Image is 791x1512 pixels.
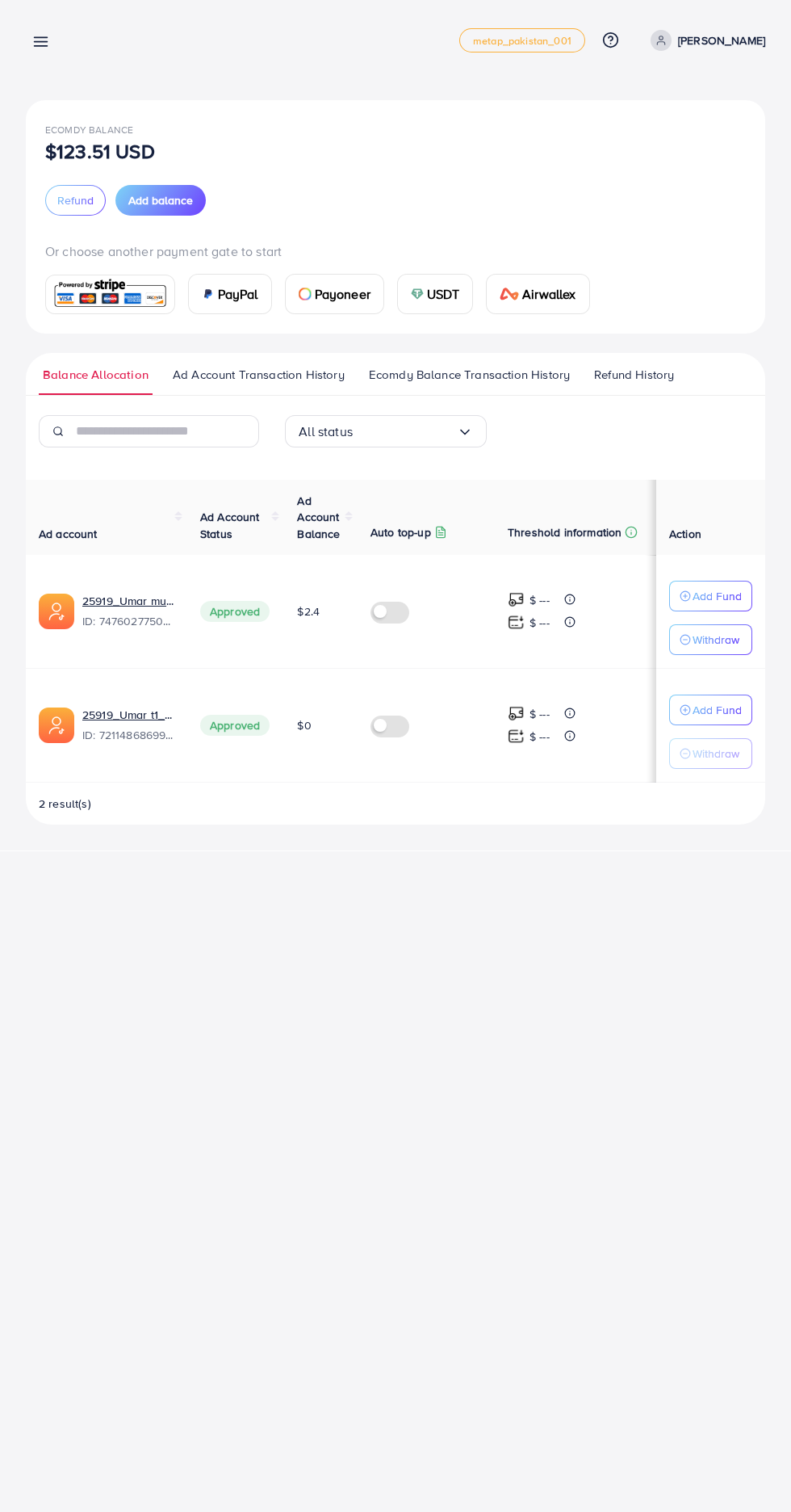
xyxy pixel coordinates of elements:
[693,744,739,763] p: Withdraw
[297,493,340,542] span: Ad Account Balance
[82,707,174,723] a: 25919_Umar t1_1679070383896
[82,727,174,743] span: ID: 7211486869945712641
[397,274,474,314] a: cardUSDT
[693,586,742,606] p: Add Fund
[188,274,272,314] a: cardPayPal
[299,419,353,444] span: All status
[57,192,94,208] span: Refund
[427,284,460,304] span: USDT
[370,523,431,542] p: Auto top-up
[202,288,215,300] img: card
[669,526,701,542] span: Action
[39,708,74,743] img: ic-ads-acc.e4c84228.svg
[200,601,270,622] span: Approved
[678,31,765,50] p: [PERSON_NAME]
[508,523,621,542] p: Threshold information
[459,28,585,52] a: metap_pakistan_001
[128,192,193,208] span: Add balance
[43,366,149,384] span: Balance Allocation
[669,581,752,611] button: Add Fund
[39,796,91,812] span: 2 result(s)
[508,728,525,745] img: top-up amount
[45,123,133,136] span: Ecomdy Balance
[529,727,550,746] p: $ ---
[39,594,74,629] img: ic-ads-acc.e4c84228.svg
[173,366,345,384] span: Ad Account Transaction History
[508,591,525,608] img: top-up amount
[200,509,260,541] span: Ad Account Status
[200,715,270,736] span: Approved
[82,613,174,629] span: ID: 7476027750877626369
[369,366,570,384] span: Ecomdy Balance Transaction History
[669,738,752,769] button: Withdraw
[39,526,98,542] span: Ad account
[45,275,175,314] a: card
[218,284,258,304] span: PayPal
[297,603,320,619] span: $2.4
[486,274,589,314] a: cardAirwallex
[669,624,752,655] button: Withdraw
[500,288,519,300] img: card
[82,593,174,609] a: 25919_Umar mumtaz_1740648371024
[693,630,739,649] p: Withdraw
[522,284,575,304] span: Airwallex
[529,613,550,632] p: $ ---
[285,274,384,314] a: cardPayoneer
[529,704,550,724] p: $ ---
[411,288,424,300] img: card
[82,707,174,744] div: <span class='underline'>25919_Umar t1_1679070383896</span></br>7211486869945712641
[51,277,169,312] img: card
[353,419,457,444] input: Search for option
[644,30,765,51] a: [PERSON_NAME]
[669,695,752,725] button: Add Fund
[508,705,525,722] img: top-up amount
[529,590,550,610] p: $ ---
[299,288,312,300] img: card
[508,614,525,631] img: top-up amount
[315,284,370,304] span: Payoneer
[45,185,106,216] button: Refund
[285,415,487,447] div: Search for option
[115,185,206,216] button: Add balance
[693,700,742,720] p: Add Fund
[297,717,311,733] span: $0
[594,366,674,384] span: Refund History
[82,593,174,630] div: <span class='underline'>25919_Umar mumtaz_1740648371024</span></br>7476027750877626369
[473,36,571,46] span: metap_pakistan_001
[45,241,746,261] p: Or choose another payment gate to start
[45,141,155,161] p: $123.51 USD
